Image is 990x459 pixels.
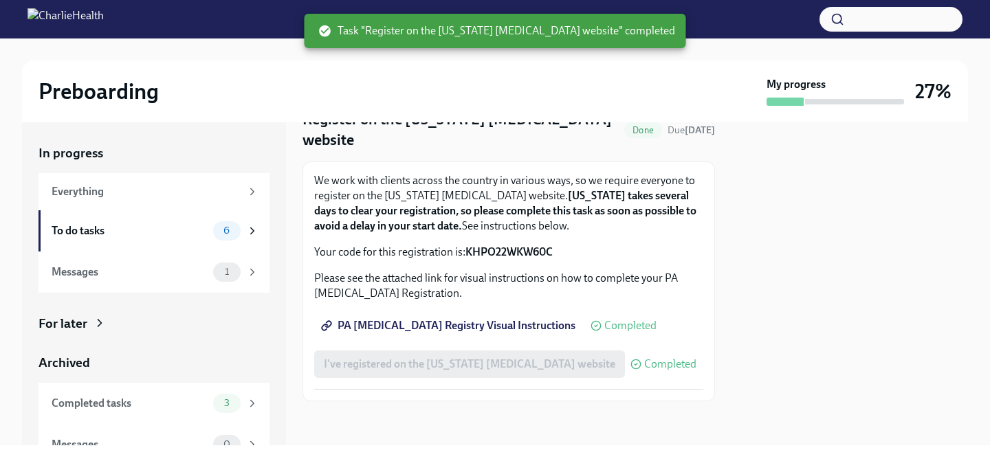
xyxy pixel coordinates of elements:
[216,398,238,408] span: 3
[38,383,269,424] a: Completed tasks3
[38,78,159,105] h2: Preboarding
[668,124,715,137] span: September 25th, 2025 08:00
[302,109,619,150] h4: Register on the [US_STATE] [MEDICAL_DATA] website
[38,173,269,210] a: Everything
[767,77,826,92] strong: My progress
[52,437,208,452] div: Messages
[27,8,104,30] img: CharlieHealth
[314,312,585,339] a: PA [MEDICAL_DATA] Registry Visual Instructions
[38,354,269,372] a: Archived
[215,225,238,236] span: 6
[52,396,208,411] div: Completed tasks
[38,315,269,333] a: For later
[318,23,675,38] span: Task "Register on the [US_STATE] [MEDICAL_DATA] website" completed
[314,245,703,260] p: Your code for this registration is:
[915,79,951,104] h3: 27%
[314,271,703,301] p: Please see the attached link for visual instructions on how to complete your PA [MEDICAL_DATA] Re...
[324,319,575,333] span: PA [MEDICAL_DATA] Registry Visual Instructions
[217,267,237,277] span: 1
[38,144,269,162] a: In progress
[215,439,239,449] span: 0
[465,245,553,258] strong: KHPO22WKW60C
[38,315,87,333] div: For later
[644,359,696,370] span: Completed
[685,124,715,136] strong: [DATE]
[668,124,715,136] span: Due
[38,210,269,251] a: To do tasks6
[314,173,703,234] p: We work with clients across the country in various ways, so we require everyone to register on th...
[624,125,662,135] span: Done
[52,265,208,280] div: Messages
[604,320,657,331] span: Completed
[52,184,241,199] div: Everything
[52,223,208,238] div: To do tasks
[38,251,269,293] a: Messages1
[314,189,696,232] strong: [US_STATE] takes several days to clear your registration, so please complete this task as soon as...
